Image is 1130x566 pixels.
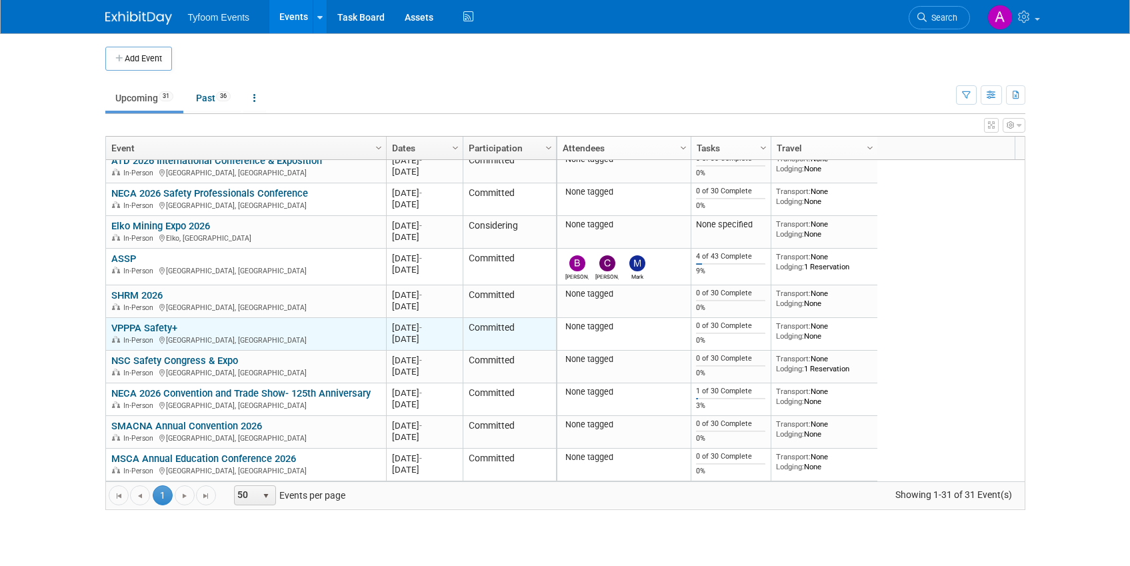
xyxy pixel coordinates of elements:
a: NECA 2026 Convention and Trade Show- 125th Anniversary [111,387,371,399]
span: 1 [153,485,173,505]
td: Committed [463,183,556,216]
span: In-Person [123,201,157,210]
div: [GEOGRAPHIC_DATA], [GEOGRAPHIC_DATA] [111,399,380,411]
img: Corbin Nelson [599,255,615,271]
span: In-Person [123,234,157,243]
div: None None [776,452,872,471]
span: 31 [159,91,173,101]
a: Go to the previous page [130,485,150,505]
span: Showing 1-31 of 31 Event(s) [883,485,1024,504]
div: 0% [696,201,765,211]
div: [DATE] [392,453,457,464]
span: Lodging: [776,462,804,471]
div: [DATE] [392,399,457,410]
div: 0% [696,467,765,476]
span: Column Settings [450,143,461,153]
div: None None [776,289,872,308]
span: - [419,155,422,165]
div: 0 of 30 Complete [696,419,765,429]
a: Column Settings [676,137,691,157]
div: 0% [696,303,765,313]
span: Transport: [776,419,811,429]
div: [DATE] [392,199,457,210]
a: ATD 2026 International Conference & Exposition [111,155,322,167]
span: Lodging: [776,331,804,341]
a: MSCA Annual Education Conference 2026 [111,453,296,465]
div: [DATE] [392,431,457,443]
div: 9% [696,267,765,276]
div: [GEOGRAPHIC_DATA], [GEOGRAPHIC_DATA] [111,334,380,345]
a: Attendees [563,137,682,159]
a: VPPPA Safety+ [111,322,177,334]
div: None tagged [562,354,685,365]
div: None tagged [562,321,685,332]
span: In-Person [123,369,157,377]
div: [DATE] [392,366,457,377]
div: 1 of 30 Complete [696,387,765,396]
img: Mark Nelson [629,255,645,271]
a: Elko Mining Expo 2026 [111,220,210,232]
div: [GEOGRAPHIC_DATA], [GEOGRAPHIC_DATA] [111,199,380,211]
img: In-Person Event [112,401,120,408]
span: Lodging: [776,397,804,406]
span: Lodging: [776,262,804,271]
span: In-Person [123,401,157,410]
div: [GEOGRAPHIC_DATA], [GEOGRAPHIC_DATA] [111,167,380,178]
span: Transport: [776,252,811,261]
div: 0% [696,336,765,345]
span: - [419,290,422,300]
span: In-Person [123,267,157,275]
span: - [419,453,422,463]
div: [GEOGRAPHIC_DATA], [GEOGRAPHIC_DATA] [111,465,380,476]
div: Mark Nelson [625,271,649,280]
td: Committed [463,249,556,285]
span: In-Person [123,169,157,177]
span: 36 [216,91,231,101]
img: In-Person Event [112,434,120,441]
div: None 1 Reservation [776,252,872,271]
div: None tagged [562,187,685,197]
img: In-Person Event [112,267,120,273]
span: Go to the first page [113,491,124,501]
img: In-Person Event [112,303,120,310]
span: select [261,491,271,501]
span: Tyfoom Events [188,12,250,23]
div: [GEOGRAPHIC_DATA], [GEOGRAPHIC_DATA] [111,265,380,276]
div: [DATE] [392,333,457,345]
span: Lodging: [776,299,804,308]
div: Brandon Nelson [565,271,589,280]
span: Column Settings [543,143,554,153]
a: NSC Safety Congress & Expo [111,355,238,367]
div: 0% [696,369,765,378]
img: In-Person Event [112,336,120,343]
span: Lodging: [776,229,804,239]
div: [DATE] [392,155,457,166]
span: Column Settings [373,143,384,153]
div: [GEOGRAPHIC_DATA], [GEOGRAPHIC_DATA] [111,301,380,313]
div: [GEOGRAPHIC_DATA], [GEOGRAPHIC_DATA] [111,367,380,378]
a: Upcoming31 [105,85,183,111]
img: In-Person Event [112,467,120,473]
div: [DATE] [392,355,457,366]
div: [DATE] [392,253,457,264]
div: 0 of 30 Complete [696,452,765,461]
a: Past36 [186,85,241,111]
a: Event [111,137,377,159]
a: Go to the first page [109,485,129,505]
span: Transport: [776,321,811,331]
a: ASSP [111,253,136,265]
span: Transport: [776,289,811,298]
span: Transport: [776,219,811,229]
span: Lodging: [776,164,804,173]
a: Go to the next page [175,485,195,505]
a: Column Settings [448,137,463,157]
a: Participation [469,137,547,159]
div: Elko, [GEOGRAPHIC_DATA] [111,232,380,243]
span: In-Person [123,303,157,312]
span: Transport: [776,354,811,363]
span: - [419,355,422,365]
img: In-Person Event [112,201,120,208]
span: - [419,188,422,198]
span: - [419,421,422,431]
span: Column Settings [758,143,769,153]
